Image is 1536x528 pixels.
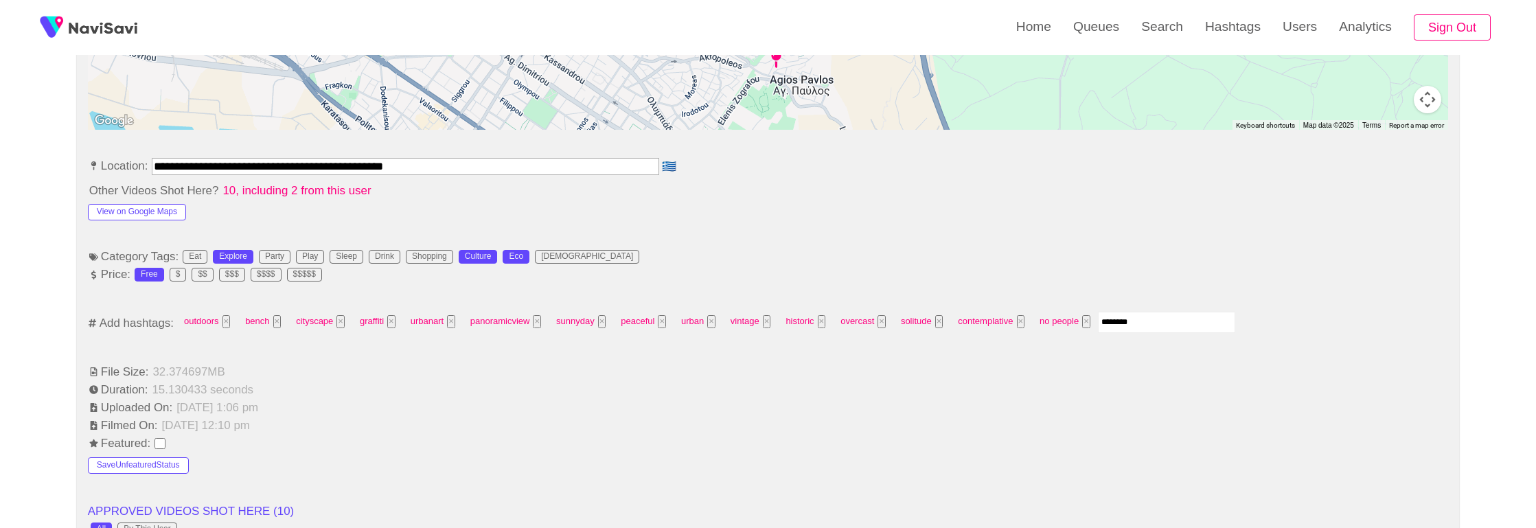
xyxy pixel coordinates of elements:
div: $$ [198,270,207,279]
div: Sleep [336,252,357,262]
button: Tag at index 8 with value 2462 focussed. Press backspace to remove [707,315,715,328]
span: outdoors [180,311,234,332]
div: Play [302,252,318,262]
span: Category Tags: [88,250,180,263]
button: Tag at index 1 with value 2777 focussed. Press backspace to remove [273,315,282,328]
button: Tag at index 2 with value 2563 focussed. Press backspace to remove [336,315,345,328]
span: Featured: [88,437,152,450]
span: Add hashtags: [98,317,175,330]
div: Eat [189,252,201,262]
button: Tag at index 4 with value 19715 focussed. Press backspace to remove [447,315,455,328]
button: Tag at index 10 with value 2444 focussed. Press backspace to remove [818,315,826,328]
span: urban [677,311,720,332]
span: urbanart [406,311,459,332]
span: [DATE] 1:06 pm [175,401,260,414]
span: solitude [897,311,947,332]
span: Uploaded On: [88,401,174,414]
span: historic [781,311,829,332]
img: fireSpot [34,10,69,45]
a: Terms (opens in new tab) [1362,122,1381,129]
span: Duration: [88,383,150,396]
span: 10, including 2 from this user [221,184,372,197]
div: [DEMOGRAPHIC_DATA] [541,252,633,262]
button: Keyboard shortcuts [1236,121,1295,130]
button: Tag at index 6 with value 2323 focussed. Press backspace to remove [598,315,606,328]
button: Tag at index 0 with value 2341 focussed. Press backspace to remove [222,315,231,328]
div: $$$$$ [293,270,316,279]
span: no people [1035,311,1094,332]
button: SaveUnfeaturedStatus [88,457,189,474]
a: Report a map error [1389,122,1444,129]
span: bench [241,311,285,332]
div: Drink [375,252,394,262]
span: overcast [836,311,890,332]
div: Explore [219,252,247,262]
button: Map camera controls [1414,86,1441,113]
span: Map data ©2025 [1303,122,1354,129]
span: vintage [726,311,775,332]
span: Price: [88,268,132,281]
div: $ [176,270,181,279]
span: [DATE] 12:10 pm [161,419,251,432]
a: Open this area in Google Maps (opens a new window) [91,112,137,130]
span: 32.374697 MB [151,365,226,378]
div: Shopping [412,252,447,262]
img: fireSpot [69,21,137,34]
button: View on Google Maps [88,204,186,220]
div: Free [141,270,158,279]
button: Tag at index 13 with value 3457 focussed. Press backspace to remove [1017,315,1025,328]
span: Location: [88,159,150,172]
div: Culture [465,252,492,262]
span: Filmed On: [88,419,159,432]
button: Tag at index 9 with value 4718 focussed. Press backspace to remove [763,315,771,328]
span: peaceful [617,311,670,332]
button: Sign Out [1414,14,1491,41]
div: Eco [509,252,523,262]
button: Tag at index 7 with value 2301 focussed. Press backspace to remove [658,315,666,328]
div: $$$ [225,270,239,279]
span: 15.130433 seconds [150,383,255,396]
span: panoramicview [466,311,545,332]
button: Tag at index 11 with value 2319 focussed. Press backspace to remove [878,315,886,328]
div: $$$$ [257,270,275,279]
span: 🇬🇷 [661,161,678,173]
span: contemplative [954,311,1029,332]
a: View on Google Maps [88,204,186,217]
li: APPROVED VIDEOS SHOT HERE ( 10 ) [88,503,1448,520]
span: Other Videos Shot Here? [88,184,220,197]
button: Tag at index 3 with value 11325 focussed. Press backspace to remove [387,315,396,328]
button: Tag at index 14 with value no people focussed. Press backspace to remove [1082,315,1090,328]
span: sunnyday [552,311,610,332]
img: Google [91,112,137,130]
span: File Size: [88,365,150,378]
span: cityscape [292,311,349,332]
button: Tag at index 5 with value 142952 focussed. Press backspace to remove [533,315,541,328]
span: graffiti [356,311,400,332]
input: Enter tag here and press return [1098,312,1235,333]
div: Party [265,252,284,262]
button: Tag at index 12 with value 3326 focussed. Press backspace to remove [935,315,943,328]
